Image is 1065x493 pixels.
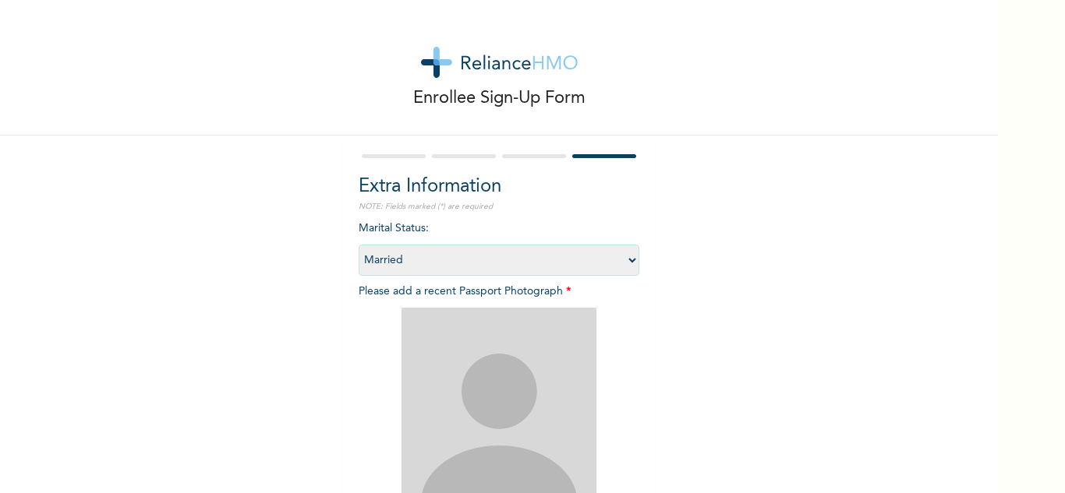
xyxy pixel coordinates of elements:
[421,47,578,78] img: logo
[413,86,586,111] p: Enrollee Sign-Up Form
[359,223,639,266] span: Marital Status :
[359,173,639,201] h2: Extra Information
[359,201,639,213] p: NOTE: Fields marked (*) are required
